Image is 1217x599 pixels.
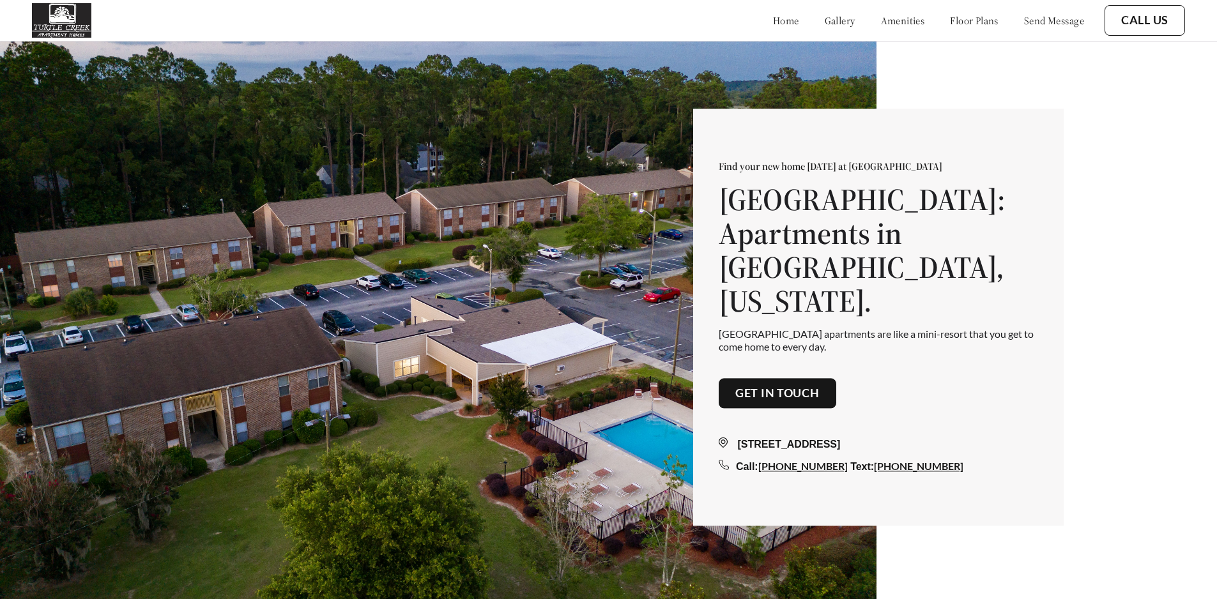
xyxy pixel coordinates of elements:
a: home [773,14,799,27]
span: Call: [736,462,758,473]
a: [PHONE_NUMBER] [874,460,963,473]
a: gallery [825,14,855,27]
a: [PHONE_NUMBER] [758,460,848,473]
button: Call Us [1105,5,1185,36]
a: send message [1024,14,1084,27]
a: Get in touch [735,386,820,400]
a: Call Us [1121,13,1168,27]
button: Get in touch [719,378,836,409]
img: Company logo [32,3,91,38]
div: [STREET_ADDRESS] [719,437,1038,453]
span: Text: [850,462,874,473]
a: amenities [881,14,925,27]
p: [GEOGRAPHIC_DATA] apartments are like a mini-resort that you get to come home to every day. [719,328,1038,353]
h1: [GEOGRAPHIC_DATA]: Apartments in [GEOGRAPHIC_DATA], [US_STATE]. [719,183,1038,318]
a: floor plans [950,14,999,27]
p: Find your new home [DATE] at [GEOGRAPHIC_DATA] [719,160,1038,173]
